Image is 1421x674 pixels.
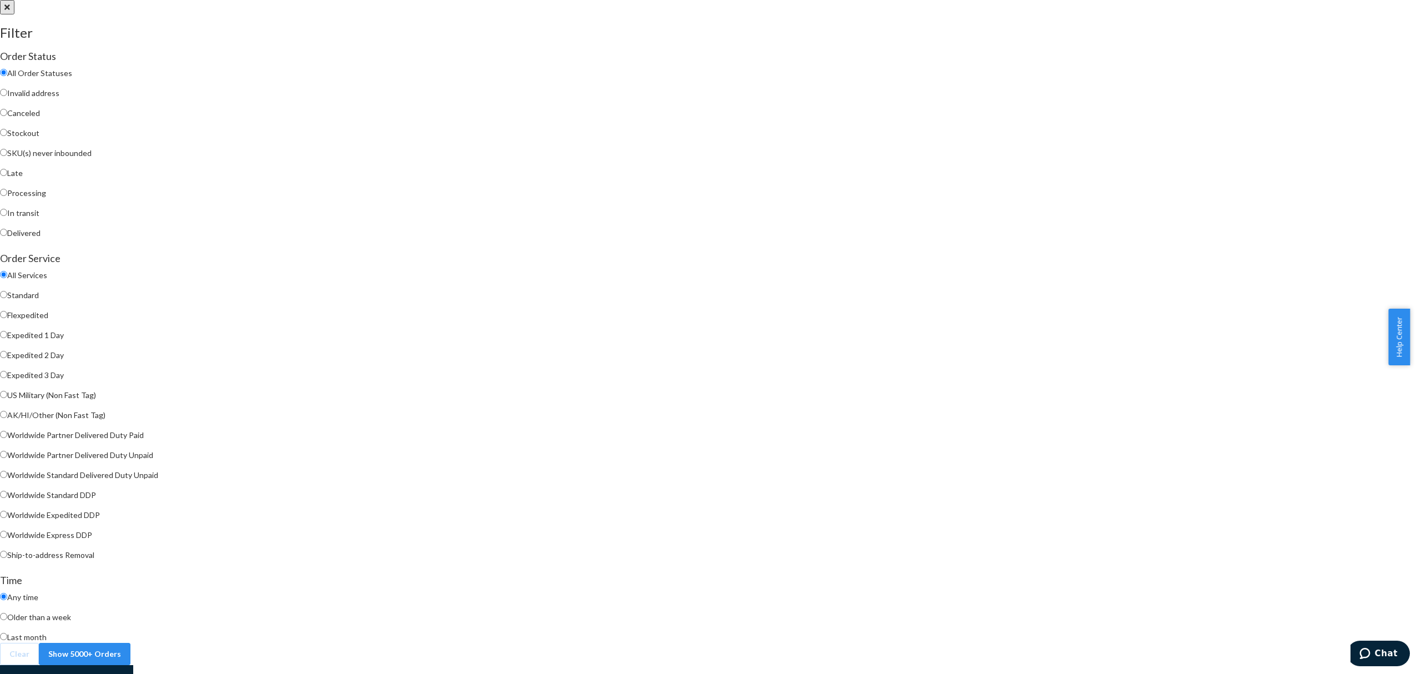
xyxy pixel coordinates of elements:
span: Processing [7,188,46,198]
span: All Services [7,270,47,280]
span: Flexpedited [7,310,48,320]
span: AK/HI/Other (Non Fast Tag) [7,410,105,420]
span: Worldwide Expedited DDP [7,510,100,520]
span: Expedited 3 Day [7,370,64,380]
span: All Order Statuses [7,68,72,78]
span: SKU(s) never inbounded [7,148,92,158]
span: In transit [7,208,39,218]
span: Worldwide Standard DDP [7,490,96,500]
span: Worldwide Express DDP [7,530,92,540]
span: Any time [7,592,38,602]
span: US Military (Non Fast Tag) [7,390,96,400]
span: Worldwide Partner Delivered Duty Paid [7,430,144,440]
span: Worldwide Partner Delivered Duty Unpaid [7,450,153,460]
span: Chat [24,8,47,18]
span: Invalid address [7,88,59,98]
span: Ship-to-address Removal [7,550,94,560]
span: Older than a week [7,612,71,622]
span: Worldwide Standard Delivered Duty Unpaid [7,470,158,480]
span: Expedited 2 Day [7,350,64,360]
button: Show 5000+ Orders [39,643,130,665]
span: Last month [7,632,47,642]
span: Stockout [7,128,39,138]
span: Expedited 1 Day [7,330,64,340]
span: Late [7,168,23,178]
span: Delivered [7,228,41,238]
span: Canceled [7,108,40,118]
span: Standard [7,290,39,300]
